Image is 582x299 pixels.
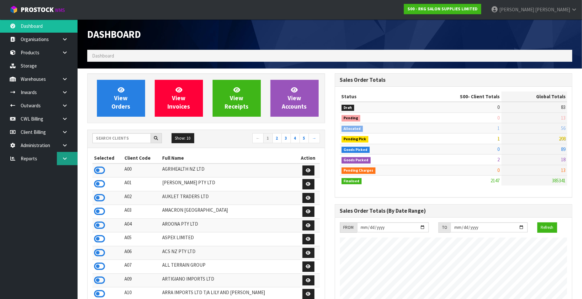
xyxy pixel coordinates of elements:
th: Full Name [161,153,297,163]
th: Action [297,153,320,163]
td: A00 [123,164,161,177]
span: 56 [561,125,566,131]
img: cube-alt.png [10,5,18,14]
td: A07 [123,260,161,274]
td: A05 [123,232,161,246]
td: ACS NZ PTY LTD [161,246,297,260]
span: 2147 [491,177,500,184]
span: 18 [561,156,566,163]
div: FROM [340,222,357,233]
span: 83 [561,104,566,110]
span: Pending Charges [342,167,376,174]
div: TO [439,222,450,233]
span: View Invoices [167,86,190,110]
span: Pending Pick [342,136,369,143]
span: Dashboard [92,53,114,59]
span: 208 [559,135,566,142]
span: Dashboard [87,28,141,40]
span: 0 [498,146,500,152]
td: ASPEX LIMITED [161,232,297,246]
td: AMACRON [GEOGRAPHIC_DATA] [161,205,297,219]
td: A03 [123,205,161,219]
a: 2 [272,133,282,144]
a: → [309,133,320,144]
a: 1 [263,133,273,144]
span: Draft [342,105,354,111]
th: Selected [92,153,123,163]
span: 13 [561,167,566,173]
span: 0 [498,167,500,173]
span: S00 [460,93,468,100]
th: Status [340,91,415,102]
span: Goods Picked [342,147,370,153]
a: 4 [291,133,300,144]
td: AROONA PTY LTD [161,219,297,232]
h3: Sales Order Totals [340,77,567,83]
span: Finalised [342,178,362,185]
td: A04 [123,219,161,232]
td: A06 [123,246,161,260]
th: - Client Totals [415,91,502,102]
strong: S00 - RKG SALON SUPPLIES LIMITED [407,6,478,12]
td: A09 [123,273,161,287]
span: 13 [561,115,566,121]
button: Refresh [537,222,557,233]
span: 2 [498,156,500,163]
nav: Page navigation [211,133,320,144]
a: ← [252,133,264,144]
th: Global Totals [502,91,567,102]
td: A02 [123,191,161,205]
span: 385341 [552,177,566,184]
button: Show: 10 [172,133,194,144]
span: View Orders [111,86,130,110]
a: ViewInvoices [155,80,203,117]
a: 3 [281,133,291,144]
a: ViewReceipts [213,80,261,117]
span: 1 [498,135,500,142]
td: ALL TERRAIN GROUP [161,260,297,274]
span: 1 [498,125,500,131]
span: Pending [342,115,361,122]
td: A01 [123,177,161,191]
a: ViewAccounts [270,80,319,117]
span: View Accounts [282,86,307,110]
span: Goods Packed [342,157,371,164]
span: 0 [498,115,500,121]
small: WMS [55,7,65,13]
span: ProStock [21,5,54,14]
a: ViewOrders [97,80,145,117]
span: 89 [561,146,566,152]
span: View Receipts [225,86,249,110]
a: S00 - RKG SALON SUPPLIES LIMITED [404,4,481,14]
input: Search clients [92,133,151,143]
td: AGRIHEALTH NZ LTD [161,164,297,177]
h3: Sales Order Totals (By Date Range) [340,208,567,214]
span: Allocated [342,126,363,132]
a: 5 [300,133,309,144]
span: 0 [498,104,500,110]
th: Client Code [123,153,161,163]
span: [PERSON_NAME] [499,6,534,13]
td: ARTIGIANO IMPORTS LTD [161,273,297,287]
td: [PERSON_NAME] PTY LTD [161,177,297,191]
span: [PERSON_NAME] [535,6,570,13]
td: AUKLET TRADERS LTD [161,191,297,205]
